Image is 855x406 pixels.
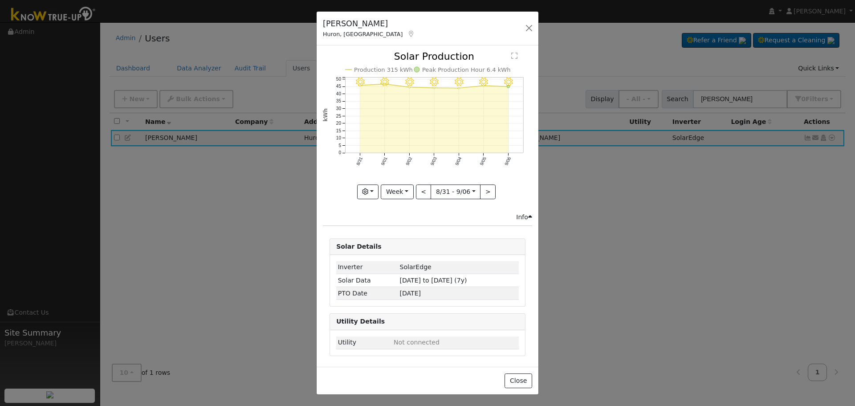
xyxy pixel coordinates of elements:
i: 9/03 - Clear [430,78,439,86]
td: PTO Date [336,287,398,300]
text: 0 [339,151,342,156]
text: 25 [336,114,342,119]
text: 30 [336,106,342,111]
text: 9/04 [454,156,462,166]
circle: onclick="" [359,85,361,86]
circle: onclick="" [433,87,435,89]
text: 40 [336,91,342,96]
a: Map [407,30,415,37]
i: 9/04 - Clear [455,78,464,86]
circle: onclick="" [408,86,410,88]
i: 8/31 - Clear [356,78,365,86]
text: 45 [336,84,342,89]
span: Huron, [GEOGRAPHIC_DATA] [323,31,403,37]
text: 9/05 [479,156,487,166]
circle: onclick="" [483,85,484,87]
text: 50 [336,77,342,82]
text:  [511,52,517,59]
i: 9/05 - Clear [479,78,488,86]
text: 8/31 [355,156,363,166]
strong: Utility Details [336,318,385,325]
button: Week [381,185,413,200]
i: 9/02 - Clear [405,78,414,86]
strong: Solar Details [336,243,381,250]
div: Info [516,213,532,222]
td: Utility [336,336,392,349]
span: [DATE] [399,290,421,297]
text: 9/03 [430,156,438,166]
span: Not connected [394,339,440,346]
button: 8/31 - 9/06 [431,185,480,200]
text: Solar Production [394,51,474,62]
span: ID: 456590, authorized: 10/18/18 [399,263,431,271]
text: 15 [336,128,342,133]
text: 9/06 [504,156,512,166]
td: Solar Data [336,274,398,287]
circle: onclick="" [384,83,386,85]
span: [DATE] to [DATE] (7y) [399,277,467,284]
i: 9/06 - Clear [504,78,513,86]
text: 10 [336,136,342,141]
text: Peak Production Hour 6.4 kWh [422,66,511,73]
button: < [416,185,432,200]
h5: [PERSON_NAME] [323,18,415,29]
circle: onclick="" [458,87,460,89]
text: 35 [336,99,342,104]
i: 9/01 - Clear [380,78,389,86]
text: Production 315 kWh [354,66,413,73]
circle: onclick="" [507,86,510,88]
td: Inverter [336,261,398,274]
text: kWh [322,108,329,122]
text: 9/01 [380,156,388,166]
text: 5 [339,143,342,148]
text: 9/02 [405,156,413,166]
button: Close [505,373,532,389]
text: 20 [336,121,342,126]
button: > [480,185,496,200]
